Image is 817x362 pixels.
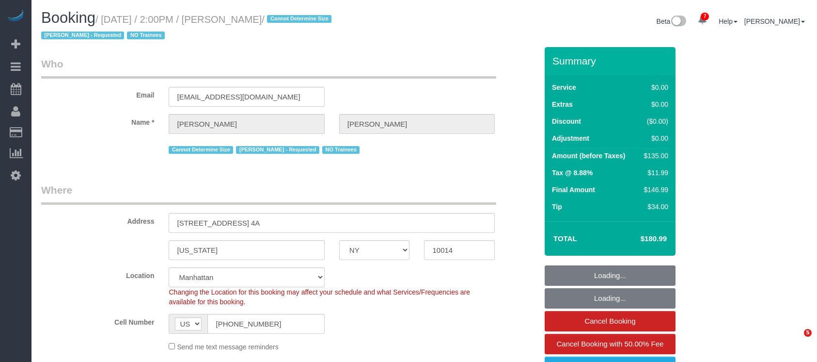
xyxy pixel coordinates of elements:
[640,133,668,143] div: $0.00
[693,10,712,31] a: 7
[169,240,324,260] input: City
[719,17,738,25] a: Help
[552,168,593,178] label: Tax @ 8.88%
[552,116,581,126] label: Discount
[553,234,577,243] strong: Total
[169,146,233,154] span: Cannot Determine Size
[701,13,709,20] span: 7
[640,202,668,212] div: $34.00
[612,235,667,243] h4: $180.99
[169,114,324,134] input: First Name
[127,32,164,39] span: NO Trainees
[41,9,95,26] span: Booking
[784,329,807,352] iframe: Intercom live chat
[545,334,676,354] a: Cancel Booking with 50.00% Fee
[657,17,687,25] a: Beta
[640,99,668,109] div: $0.00
[41,183,496,205] legend: Where
[670,16,686,28] img: New interface
[169,288,470,306] span: Changing the Location for this booking may affect your schedule and what Services/Frequencies are...
[322,146,360,154] span: NO Trainees
[177,343,278,351] span: Send me text message reminders
[640,116,668,126] div: ($0.00)
[552,55,671,66] h3: Summary
[552,99,573,109] label: Extras
[169,87,324,107] input: Email
[339,114,495,134] input: Last Name
[640,151,668,161] div: $135.00
[552,185,595,195] label: Final Amount
[557,340,664,348] span: Cancel Booking with 50.00% Fee
[545,311,676,331] a: Cancel Booking
[552,151,625,161] label: Amount (before Taxes)
[41,14,334,41] small: / [DATE] / 2:00PM / [PERSON_NAME]
[744,17,805,25] a: [PERSON_NAME]
[552,82,576,92] label: Service
[236,146,319,154] span: [PERSON_NAME] - Requested
[41,57,496,79] legend: Who
[34,267,161,280] label: Location
[267,15,331,23] span: Cannot Determine Size
[640,82,668,92] div: $0.00
[6,10,25,23] img: Automaid Logo
[552,133,589,143] label: Adjustment
[34,314,161,327] label: Cell Number
[41,32,124,39] span: [PERSON_NAME] - Requested
[34,114,161,127] label: Name *
[640,185,668,195] div: $146.99
[552,202,562,212] label: Tip
[640,168,668,178] div: $11.99
[207,314,324,334] input: Cell Number
[34,87,161,100] label: Email
[34,213,161,226] label: Address
[804,329,812,337] span: 5
[424,240,495,260] input: Zip Code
